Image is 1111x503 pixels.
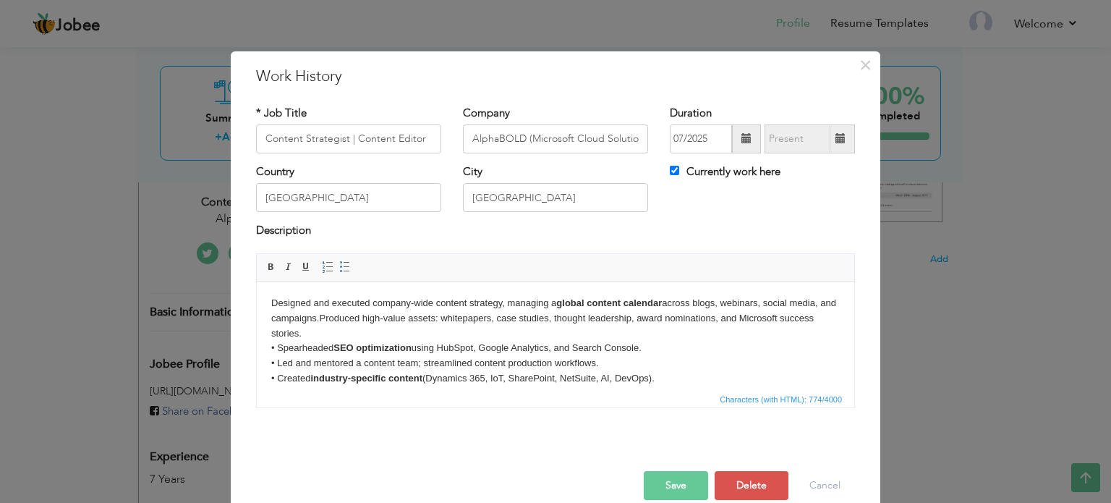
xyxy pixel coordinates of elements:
[463,106,510,121] label: Company
[670,166,679,175] input: Currently work here
[256,223,311,238] label: Description
[256,66,855,88] h3: Work History
[854,54,877,77] button: Close
[14,14,583,150] body: Designed and executed company-wide content strategy, managing a across blogs, webinars, social me...
[670,124,732,153] input: From
[670,164,780,179] label: Currently work here
[281,259,297,275] a: Italic
[256,106,307,121] label: * Job Title
[299,16,405,27] strong: global content calendar
[463,164,482,179] label: City
[765,124,830,153] input: Present
[859,52,872,78] span: ×
[717,393,845,406] span: Characters (with HTML): 774/4000
[77,61,155,72] strong: SEO optimization
[717,393,846,406] div: Statistics
[298,259,314,275] a: Underline
[644,471,708,500] button: Save
[276,106,343,117] strong: brand visibility
[795,471,855,500] button: Cancel
[670,106,712,121] label: Duration
[256,164,294,179] label: Country
[337,259,353,275] a: Insert/Remove Bulleted List
[320,259,336,275] a: Insert/Remove Numbered List
[715,471,788,500] button: Delete
[257,282,854,390] iframe: Rich Text Editor, workEditor
[54,91,166,102] strong: industry-specific content
[263,259,279,275] a: Bold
